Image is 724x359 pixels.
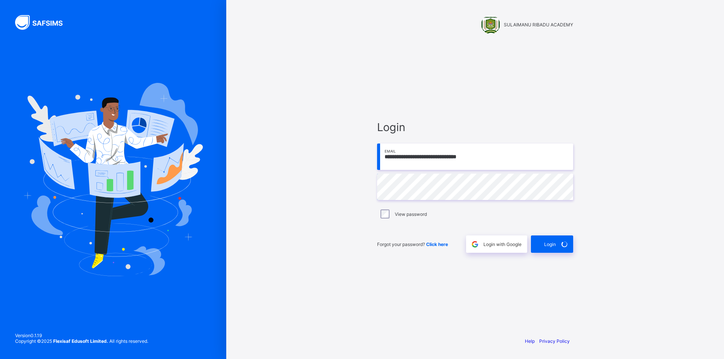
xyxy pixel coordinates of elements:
span: Forgot your password? [377,241,448,247]
a: Help [525,338,535,344]
span: Login [544,241,556,247]
img: Hero Image [23,83,203,276]
a: Click here [426,241,448,247]
span: Version 0.1.19 [15,333,148,338]
img: SAFSIMS Logo [15,15,72,30]
span: Copyright © 2025 All rights reserved. [15,338,148,344]
span: Login [377,121,573,134]
span: SULAIMANU RIBADU ACADEMY [504,22,573,27]
img: google.396cfc9801f0270233282035f929180a.svg [471,240,479,249]
span: Login with Google [483,241,522,247]
label: View password [395,211,427,217]
a: Privacy Policy [539,338,570,344]
strong: Flexisaf Edusoft Limited. [53,338,108,344]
